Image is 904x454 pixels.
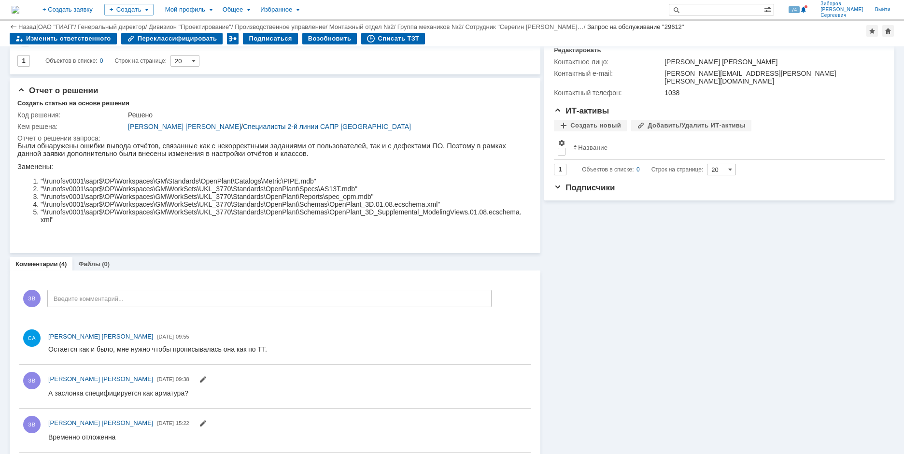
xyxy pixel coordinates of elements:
img: logo [12,6,19,14]
a: [PERSON_NAME] [PERSON_NAME] [48,374,153,384]
span: ЗВ [23,290,41,307]
div: / [235,23,329,30]
div: Сделать домашней страницей [882,25,894,37]
span: 74 [789,6,800,13]
span: Отчет о решении [17,86,98,95]
div: 1038 [664,89,879,97]
div: Работа с массовостью [227,33,239,44]
a: Монтажный отдел №2 [329,23,394,30]
a: Перейти на домашнюю страницу [12,6,19,14]
a: Дивизион "Проектирование" [149,23,231,30]
div: / [128,123,526,130]
span: Редактировать [199,377,207,384]
span: [PERSON_NAME] [PERSON_NAME] [48,333,153,340]
a: Генеральный директор [78,23,145,30]
div: Запрос на обслуживание "29612" [587,23,684,30]
a: [PERSON_NAME] [PERSON_NAME] [128,123,241,130]
div: (4) [59,260,67,268]
a: Сотрудник "Серегин [PERSON_NAME]… [465,23,583,30]
div: Редактировать [554,46,601,54]
span: [DATE] [157,420,174,426]
div: Контактный телефон: [554,89,663,97]
th: Название [569,135,877,160]
a: Файлы [78,260,100,268]
div: Контактный e-mail: [554,70,663,77]
span: ИТ-активы [554,106,609,115]
i: Строк на странице: [582,164,703,175]
div: [PERSON_NAME][EMAIL_ADDRESS][PERSON_NAME][PERSON_NAME][DOMAIN_NAME] [664,70,879,85]
span: [PERSON_NAME] [PERSON_NAME] [48,419,153,426]
li: "\\runofsv0001\sapr$\OP\Workspaces\GM\WorkSets\UKL_3770\Standards\OpenPlant\Specs\AS13T.mdb" [23,43,506,51]
span: 15:22 [176,420,189,426]
div: / [329,23,397,30]
a: Группа механиков №2 [397,23,462,30]
li: "\\runofsv0001\sapr$\OP\Workspaces\GM\WorkSets\UKL_3770\Standards\OpenPlant\Schemas\OpenPlant_3D.... [23,58,506,66]
a: Специалисты 2-й линии САПР [GEOGRAPHIC_DATA] [243,123,411,130]
li: "\\runofsv0001\sapr$\OP\Workspaces\GM\WorkSets\UKL_3770\Standards\OpenPlant\Schemas\OpenPlant_3D_... [23,66,506,82]
a: Назад [18,23,36,30]
div: 0 [100,55,103,67]
span: Зиборов [820,1,863,7]
span: Расширенный поиск [764,4,774,14]
div: / [397,23,466,30]
div: 0 [636,164,640,175]
li: "\\runofsv0001\sapr$\OP\Workspaces\GM\WorkSets\UKL_3770\Standards\OpenPlant\Reports\spec_opm.mdb" [23,51,506,58]
div: Создать [104,4,154,15]
a: [PERSON_NAME] [PERSON_NAME] [48,332,153,341]
div: Решено [128,111,526,119]
li: "\\runofsv0001\sapr$\OP\Workspaces\GM\Standards\OpenPlant\Catalogs\Metric\PIPE.mdb" [23,35,506,43]
div: / [78,23,149,30]
a: ОАО "ГИАП" [38,23,74,30]
span: [PERSON_NAME] [820,7,863,13]
div: Кем решена: [17,123,126,130]
div: Название [578,144,607,151]
i: Строк на странице: [45,55,167,67]
a: Производственное управление [235,23,325,30]
span: Сергеевич [820,13,863,18]
span: 09:38 [176,376,189,382]
div: / [38,23,78,30]
span: [DATE] [157,334,174,340]
div: (0) [102,260,110,268]
div: / [465,23,587,30]
div: Создать статью на основе решения [17,99,129,107]
span: Подписчики [554,183,615,192]
div: / [149,23,235,30]
span: Редактировать [199,421,207,428]
span: Объектов в списке: [45,57,97,64]
span: Настройки [558,139,565,147]
a: [PERSON_NAME] [PERSON_NAME] [48,418,153,428]
a: Комментарии [15,260,58,268]
div: [PERSON_NAME] [PERSON_NAME] [664,58,879,66]
div: Добавить в избранное [866,25,878,37]
span: 09:55 [176,334,189,340]
span: [PERSON_NAME] [PERSON_NAME] [48,375,153,383]
span: Объектов в списке: [582,166,634,173]
div: Код решения: [17,111,126,119]
div: Контактное лицо: [554,58,663,66]
span: [DATE] [157,376,174,382]
div: Отчет о решении запроса: [17,134,528,142]
div: | [36,23,38,30]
